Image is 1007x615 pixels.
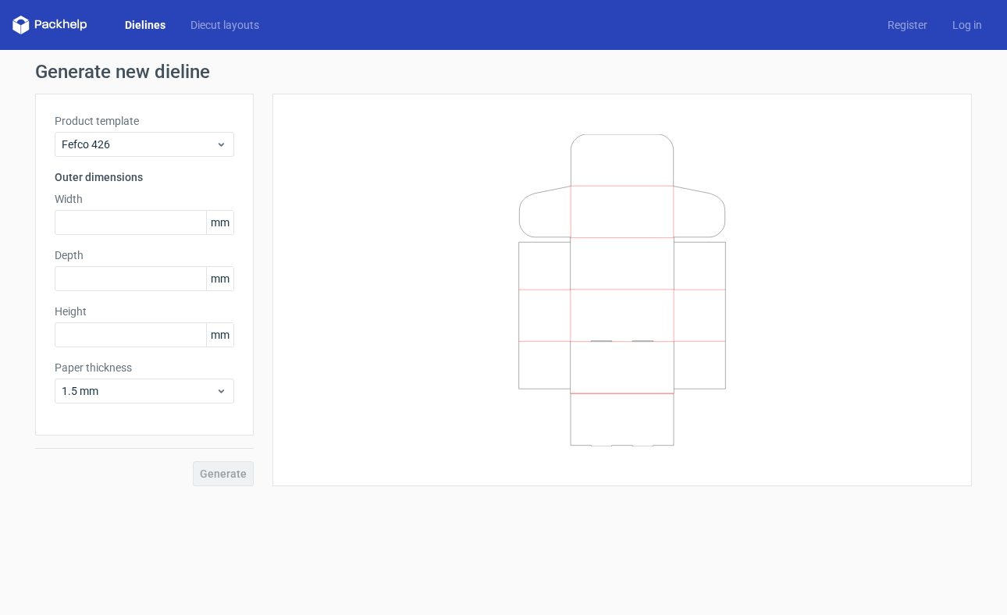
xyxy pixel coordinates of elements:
[875,17,940,33] a: Register
[55,360,234,375] label: Paper thickness
[178,17,272,33] a: Diecut layouts
[55,113,234,129] label: Product template
[55,304,234,319] label: Height
[55,169,234,185] h3: Outer dimensions
[62,137,215,152] span: Fefco 426
[55,247,234,263] label: Depth
[62,383,215,399] span: 1.5 mm
[206,211,233,234] span: mm
[55,191,234,207] label: Width
[940,17,995,33] a: Log in
[206,323,233,347] span: mm
[35,62,972,81] h1: Generate new dieline
[206,267,233,290] span: mm
[112,17,178,33] a: Dielines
